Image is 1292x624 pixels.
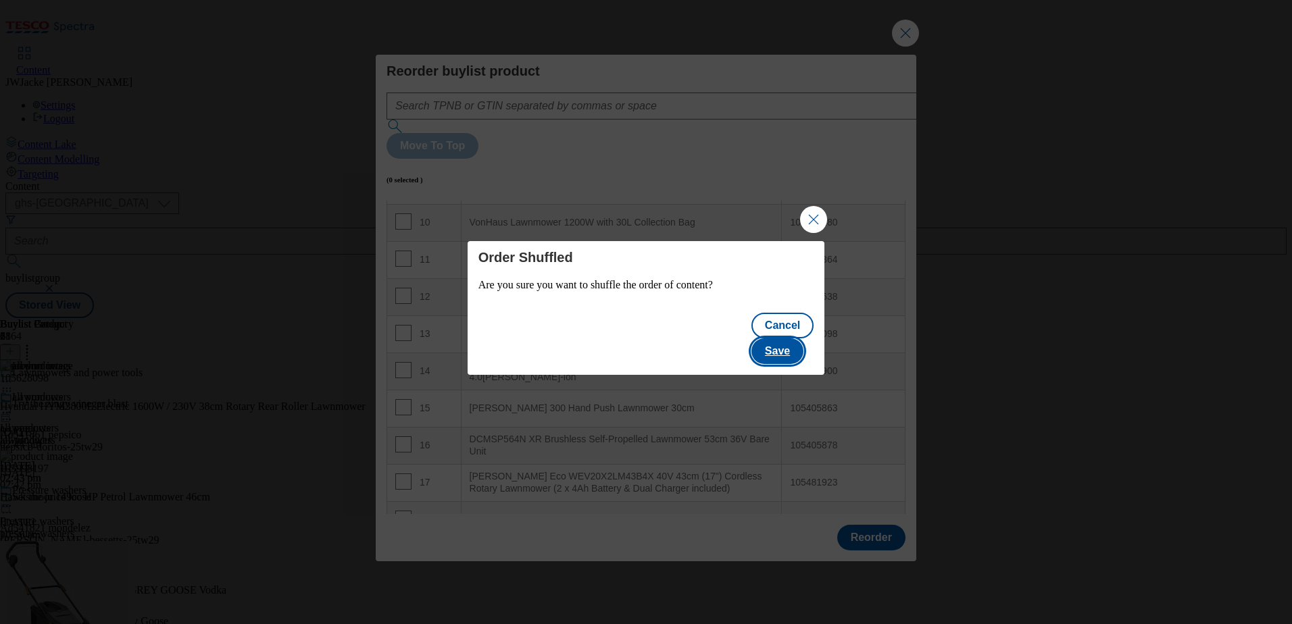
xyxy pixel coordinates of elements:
[800,206,827,233] button: Close Modal
[751,313,814,338] button: Cancel
[478,249,814,265] h4: Order Shuffled
[751,338,803,364] button: Save
[468,241,825,375] div: Modal
[478,279,814,291] p: Are you sure you want to shuffle the order of content?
